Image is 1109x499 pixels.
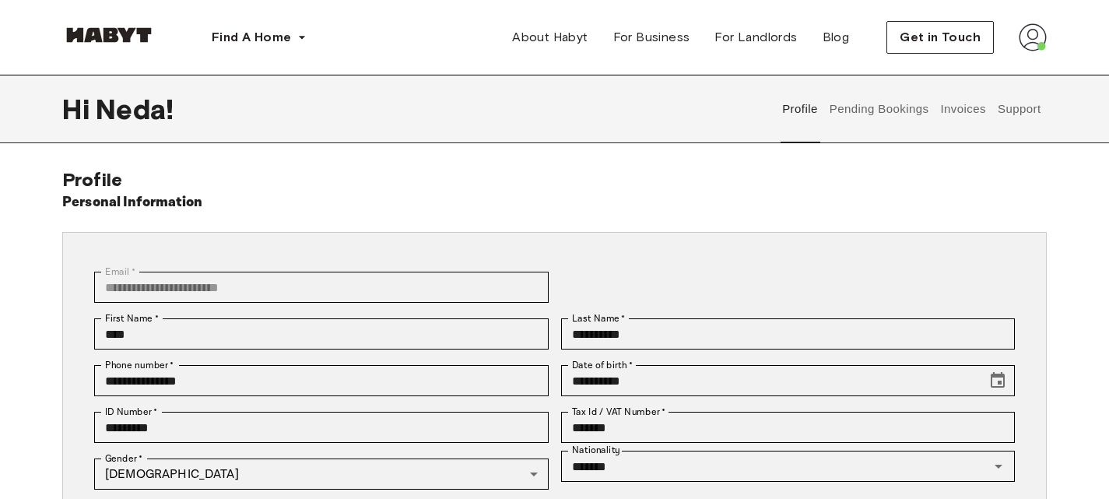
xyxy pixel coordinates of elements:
[62,93,96,125] span: Hi
[105,358,174,372] label: Phone number
[886,21,994,54] button: Get in Touch
[939,75,988,143] button: Invoices
[500,22,600,53] a: About Habyt
[995,75,1043,143] button: Support
[62,192,203,213] h6: Personal Information
[777,75,1047,143] div: user profile tabs
[105,311,159,325] label: First Name
[702,22,809,53] a: For Landlords
[212,28,291,47] span: Find A Home
[900,28,981,47] span: Get in Touch
[810,22,862,53] a: Blog
[62,168,122,191] span: Profile
[94,272,549,303] div: You can't change your email address at the moment. Please reach out to customer support in case y...
[572,405,665,419] label: Tax Id / VAT Number
[613,28,690,47] span: For Business
[823,28,850,47] span: Blog
[572,444,620,457] label: Nationality
[781,75,820,143] button: Profile
[512,28,588,47] span: About Habyt
[199,22,319,53] button: Find A Home
[827,75,931,143] button: Pending Bookings
[94,459,549,490] div: [DEMOGRAPHIC_DATA]
[1019,23,1047,51] img: avatar
[572,358,633,372] label: Date of birth
[714,28,797,47] span: For Landlords
[105,452,142,466] label: Gender
[601,22,703,53] a: For Business
[572,311,626,325] label: Last Name
[105,405,157,419] label: ID Number
[982,365,1013,396] button: Choose date, selected date is Oct 31, 1985
[105,265,135,279] label: Email
[96,93,174,125] span: Neda !
[988,455,1009,477] button: Open
[62,27,156,43] img: Habyt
